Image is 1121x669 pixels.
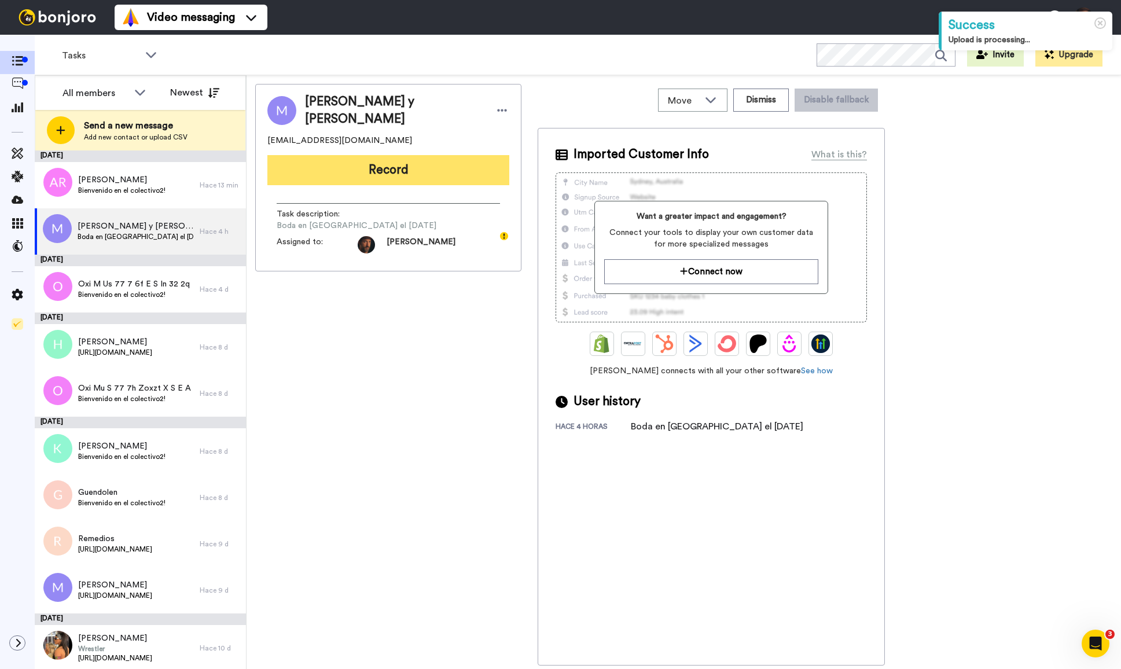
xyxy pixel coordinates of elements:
img: 433a0d39-d5e5-4e8b-95ab-563eba39db7f-1570019947.jpg [358,236,375,253]
span: [URL][DOMAIN_NAME] [78,348,152,357]
img: o.png [43,376,72,405]
img: Hubspot [655,334,674,353]
div: Hace 8 d [200,389,240,398]
span: Bienvenido en el colectivo2! [78,498,166,508]
div: Hace 13 min [200,181,240,190]
span: [PERSON_NAME] y [PERSON_NAME] [78,220,194,232]
span: 3 [1105,630,1115,639]
div: [DATE] [35,417,246,428]
img: ConvertKit [718,334,736,353]
img: k.png [43,434,72,463]
iframe: Intercom live chat [1082,630,1109,657]
span: Bienvenido en el colectivo2! [78,186,166,195]
span: [PERSON_NAME] [78,633,152,644]
span: Add new contact or upload CSV [84,133,188,142]
button: Disable fallback [795,89,878,112]
img: Image of Miguel y Adriana [267,96,296,125]
span: [URL][DOMAIN_NAME] [78,591,152,600]
button: Record [267,155,509,185]
div: [DATE] [35,613,246,625]
img: bj-logo-header-white.svg [14,9,101,25]
span: Assigned to: [277,236,358,253]
div: What is this? [811,148,867,161]
span: Boda en [GEOGRAPHIC_DATA] el [DATE] [78,232,194,241]
div: Hace 9 d [200,586,240,595]
img: Drip [780,334,799,353]
button: Connect now [604,259,818,284]
span: Boda en [GEOGRAPHIC_DATA] el [DATE] [277,220,436,231]
span: Send a new message [84,119,188,133]
img: 045930ee-ca64-49f0-90c7-211a90271f17.jpg [43,631,72,660]
span: [URL][DOMAIN_NAME] [78,545,152,554]
img: Ontraport [624,334,642,353]
span: Bienvenido en el colectivo2! [78,290,190,299]
img: h.png [43,330,72,359]
div: hace 4 horas [556,422,631,433]
div: Upload is processing... [949,34,1105,46]
button: Invite [967,43,1024,67]
span: Oxi M Us 77 7 6f E S In 32 2q [78,278,190,290]
span: Tasks [62,49,139,63]
span: Oxi Mu S 77 7h Zoxzt X S E A [78,383,191,394]
span: Guendolen [78,487,166,498]
img: m.png [43,214,72,243]
div: [DATE] [35,255,246,266]
div: Tooltip anchor [499,231,509,241]
span: Wrestler [78,644,152,653]
span: Imported Customer Info [574,146,709,163]
span: [PERSON_NAME] [78,174,166,186]
img: o.png [43,272,72,301]
span: Connect your tools to display your own customer data for more specialized messages [604,227,818,250]
div: Hace 9 d [200,539,240,549]
span: Move [668,94,699,108]
div: All members [63,86,128,100]
span: Want a greater impact and engagement? [604,211,818,222]
img: ActiveCampaign [686,334,705,353]
img: ar.png [43,168,72,197]
span: [PERSON_NAME] [387,236,455,253]
div: Boda en [GEOGRAPHIC_DATA] el [DATE] [631,420,803,433]
div: Hace 8 d [200,447,240,456]
span: [PERSON_NAME] connects with all your other software [556,365,867,377]
span: [EMAIL_ADDRESS][DOMAIN_NAME] [267,135,412,146]
div: Hace 4 h [200,227,240,236]
img: r.png [43,527,72,556]
span: [PERSON_NAME] [78,579,152,591]
span: Video messaging [147,9,235,25]
img: m.png [43,573,72,602]
span: Bienvenido en el colectivo2! [78,394,191,403]
img: Shopify [593,334,611,353]
div: Hace 8 d [200,493,240,502]
div: [DATE] [35,150,246,162]
img: g.png [43,480,72,509]
div: Success [949,16,1105,34]
button: Newest [161,81,228,104]
div: Hace 4 d [200,285,240,294]
span: User history [574,393,641,410]
img: vm-color.svg [122,8,140,27]
span: [PERSON_NAME] [78,336,152,348]
span: [PERSON_NAME] y [PERSON_NAME] [305,93,483,128]
button: Dismiss [733,89,789,112]
img: Patreon [749,334,767,353]
span: [PERSON_NAME] [78,440,166,452]
span: [URL][DOMAIN_NAME] [78,653,152,663]
span: Bienvenido en el colectivo2! [78,452,166,461]
button: Upgrade [1035,43,1102,67]
span: Remedios [78,533,152,545]
span: Task description : [277,208,358,220]
img: Checklist.svg [12,318,23,330]
div: Hace 8 d [200,343,240,352]
img: GoHighLevel [811,334,830,353]
a: See how [801,367,833,375]
div: Hace 10 d [200,644,240,653]
div: [DATE] [35,313,246,324]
